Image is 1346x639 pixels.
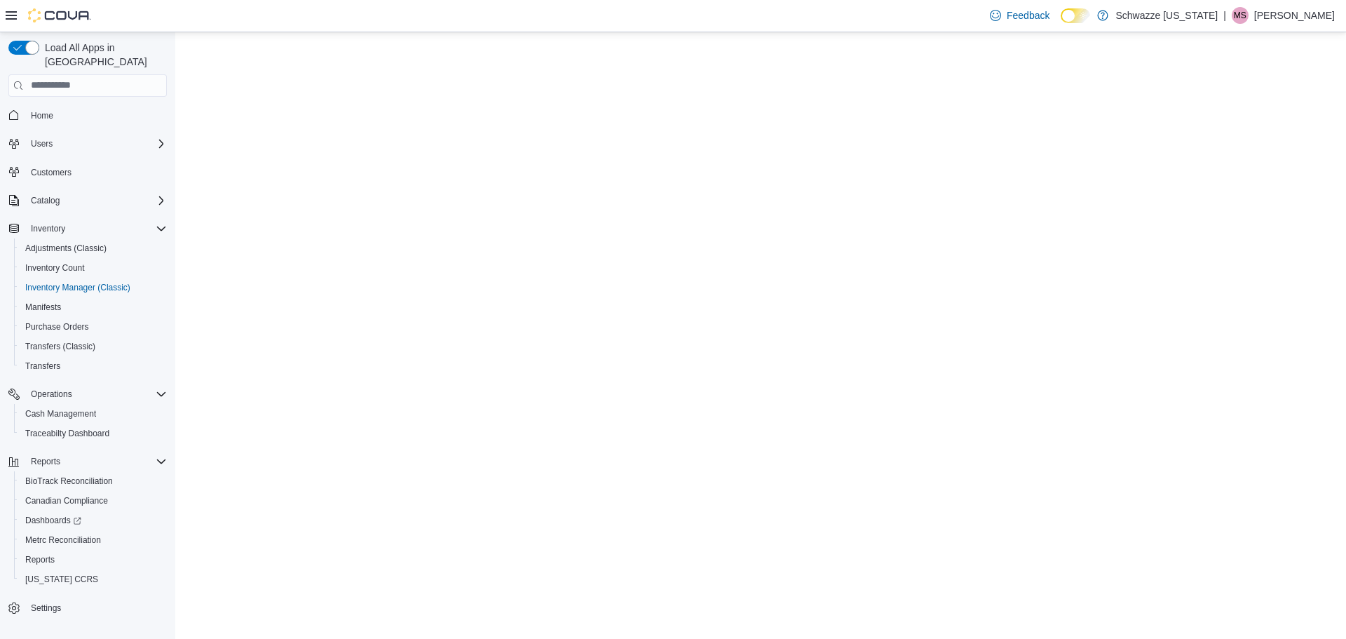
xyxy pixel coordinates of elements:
span: Settings [31,603,61,614]
button: Operations [3,384,172,404]
a: Transfers [20,358,66,375]
span: Users [31,138,53,149]
span: Washington CCRS [20,571,167,588]
span: Metrc Reconciliation [25,534,101,546]
span: Cash Management [25,408,96,419]
button: Traceabilty Dashboard [14,424,172,443]
span: Settings [25,599,167,617]
button: Metrc Reconciliation [14,530,172,550]
a: Traceabilty Dashboard [20,425,115,442]
p: Schwazze [US_STATE] [1115,7,1218,24]
a: Inventory Manager (Classic) [20,279,136,296]
span: MS [1234,7,1246,24]
span: Traceabilty Dashboard [25,428,109,439]
span: Metrc Reconciliation [20,532,167,549]
span: Manifests [20,299,167,316]
button: Inventory [25,220,71,237]
a: [US_STATE] CCRS [20,571,104,588]
span: Adjustments (Classic) [20,240,167,257]
button: Customers [3,162,172,182]
span: Reports [20,551,167,568]
button: Adjustments (Classic) [14,238,172,258]
button: Reports [3,452,172,471]
button: Inventory [3,219,172,238]
span: Traceabilty Dashboard [20,425,167,442]
span: Transfers (Classic) [25,341,95,352]
p: [PERSON_NAME] [1254,7,1335,24]
span: Inventory Count [25,262,85,274]
a: Purchase Orders [20,318,95,335]
button: Transfers [14,356,172,376]
button: [US_STATE] CCRS [14,570,172,589]
span: Feedback [1007,8,1049,22]
a: Settings [25,600,67,617]
span: Reports [25,453,167,470]
div: Marcus Schulke [1232,7,1249,24]
span: Catalog [25,192,167,209]
span: Canadian Compliance [20,492,167,509]
span: Cash Management [20,405,167,422]
button: Inventory Count [14,258,172,278]
span: Inventory Count [20,260,167,276]
a: Inventory Count [20,260,90,276]
span: Customers [25,163,167,181]
span: Dashboards [25,515,81,526]
span: BioTrack Reconciliation [20,473,167,490]
button: Canadian Compliance [14,491,172,511]
span: Load All Apps in [GEOGRAPHIC_DATA] [39,41,167,69]
span: Canadian Compliance [25,495,108,506]
span: Operations [31,389,72,400]
button: Users [3,134,172,154]
span: Adjustments (Classic) [25,243,107,254]
a: Home [25,107,59,124]
span: Catalog [31,195,60,206]
button: Transfers (Classic) [14,337,172,356]
button: Users [25,135,58,152]
span: Manifests [25,302,61,313]
span: Dashboards [20,512,167,529]
button: Reports [25,453,66,470]
a: Customers [25,164,77,181]
span: Reports [25,554,55,565]
span: Reports [31,456,60,467]
span: Transfers (Classic) [20,338,167,355]
span: Purchase Orders [20,318,167,335]
button: Inventory Manager (Classic) [14,278,172,297]
button: Home [3,105,172,126]
button: Reports [14,550,172,570]
a: Transfers (Classic) [20,338,101,355]
span: Inventory Manager (Classic) [20,279,167,296]
input: Dark Mode [1061,8,1090,23]
span: Inventory [31,223,65,234]
a: Canadian Compliance [20,492,114,509]
button: Settings [3,598,172,618]
span: Inventory [25,220,167,237]
a: Dashboards [14,511,172,530]
span: Home [31,110,53,121]
a: Dashboards [20,512,87,529]
button: Catalog [25,192,65,209]
span: BioTrack Reconciliation [25,476,113,487]
span: Purchase Orders [25,321,89,332]
button: Operations [25,386,78,403]
button: Cash Management [14,404,172,424]
a: Adjustments (Classic) [20,240,112,257]
span: Users [25,135,167,152]
a: Reports [20,551,60,568]
span: Transfers [20,358,167,375]
a: Metrc Reconciliation [20,532,107,549]
a: Feedback [984,1,1055,29]
button: Catalog [3,191,172,210]
span: Customers [31,167,72,178]
span: Transfers [25,361,60,372]
span: Home [25,107,167,124]
button: Purchase Orders [14,317,172,337]
span: [US_STATE] CCRS [25,574,98,585]
a: BioTrack Reconciliation [20,473,118,490]
img: Cova [28,8,91,22]
span: Inventory Manager (Classic) [25,282,130,293]
a: Cash Management [20,405,102,422]
button: Manifests [14,297,172,317]
p: | [1223,7,1226,24]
